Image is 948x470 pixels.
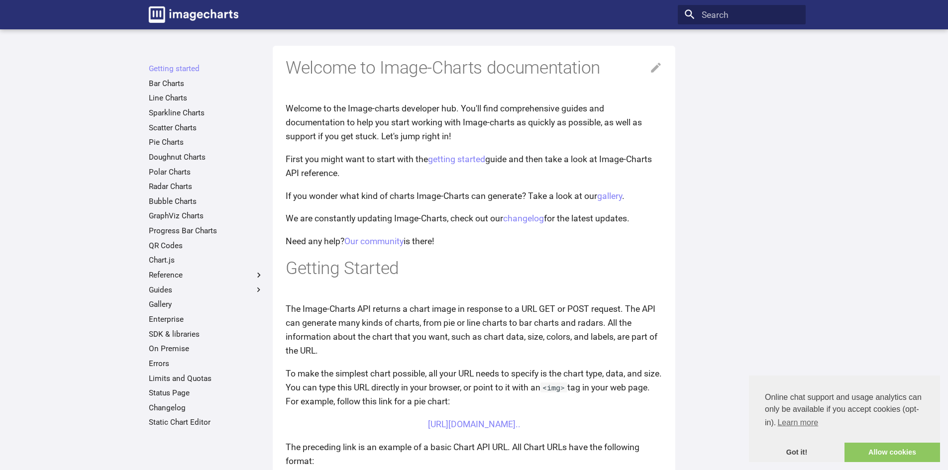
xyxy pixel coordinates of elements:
[149,255,264,265] a: Chart.js
[344,236,404,246] a: Our community
[286,302,662,358] p: The Image-Charts API returns a chart image in response to a URL GET or POST request. The API can ...
[144,2,243,27] a: Image-Charts documentation
[286,57,662,80] h1: Welcome to Image-Charts documentation
[776,415,820,430] a: learn more about cookies
[149,167,264,177] a: Polar Charts
[149,196,264,206] a: Bubble Charts
[149,299,264,309] a: Gallery
[149,152,264,162] a: Doughnut Charts
[149,329,264,339] a: SDK & libraries
[149,93,264,103] a: Line Charts
[149,314,264,324] a: Enterprise
[678,5,806,25] input: Search
[149,344,264,354] a: On Premise
[149,359,264,369] a: Errors
[149,403,264,413] a: Changelog
[503,213,544,223] a: changelog
[286,234,662,248] p: Need any help? is there!
[149,123,264,133] a: Scatter Charts
[597,191,622,201] a: gallery
[149,137,264,147] a: Pie Charts
[149,388,264,398] a: Status Page
[286,189,662,203] p: If you wonder what kind of charts Image-Charts can generate? Take a look at our .
[286,152,662,180] p: First you might want to start with the guide and then take a look at Image-Charts API reference.
[286,367,662,408] p: To make the simplest chart possible, all your URL needs to specify is the chart type, data, and s...
[149,6,238,23] img: logo
[286,211,662,225] p: We are constantly updating Image-Charts, check out our for the latest updates.
[749,376,940,462] div: cookieconsent
[428,419,521,429] a: [URL][DOMAIN_NAME]..
[149,270,264,280] label: Reference
[149,182,264,191] a: Radar Charts
[286,440,662,468] p: The preceding link is an example of a basic Chart API URL. All Chart URLs have the following format:
[149,226,264,236] a: Progress Bar Charts
[765,391,924,430] span: Online chat support and usage analytics can only be available if you accept cookies (opt-in).
[149,108,264,118] a: Sparkline Charts
[286,257,662,280] h1: Getting Started
[149,285,264,295] label: Guides
[149,211,264,221] a: GraphViz Charts
[149,241,264,251] a: QR Codes
[149,374,264,383] a: Limits and Quotas
[428,154,485,164] a: getting started
[149,64,264,74] a: Getting started
[149,79,264,89] a: Bar Charts
[540,382,567,392] code: <img>
[149,417,264,427] a: Static Chart Editor
[844,443,940,463] a: allow cookies
[749,443,844,463] a: dismiss cookie message
[286,101,662,143] p: Welcome to the Image-charts developer hub. You'll find comprehensive guides and documentation to ...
